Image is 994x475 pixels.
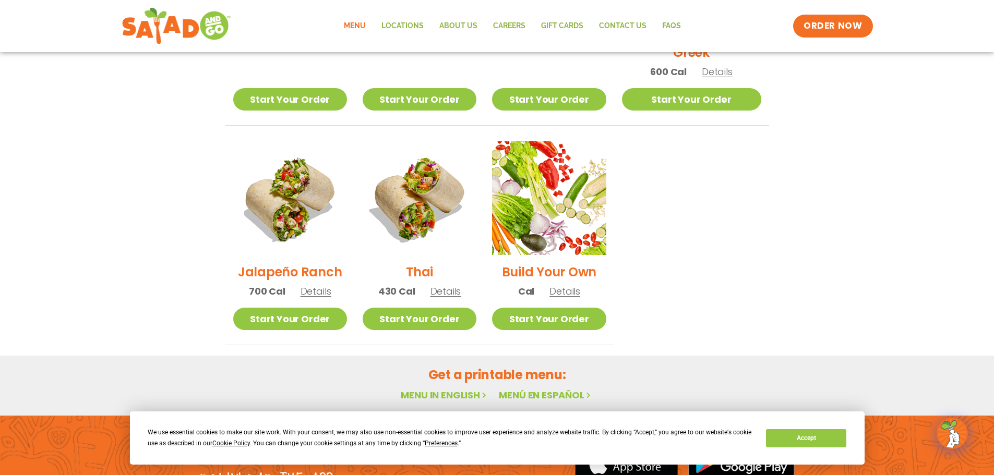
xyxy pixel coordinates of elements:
nav: Menu [336,14,689,38]
a: Start Your Order [363,308,476,330]
a: Start Your Order [233,308,347,330]
button: Accept [766,429,846,447]
div: Cookie Consent Prompt [130,411,865,465]
a: Locations [374,14,432,38]
a: Start Your Order [622,88,761,111]
div: We use essential cookies to make our site work. With your consent, we may also use non-essential ... [148,427,753,449]
h2: Jalapeño Ranch [238,263,342,281]
a: ORDER NOW [793,15,872,38]
span: ORDER NOW [804,20,862,32]
a: Start Your Order [363,88,476,111]
a: Start Your Order [233,88,347,111]
a: Start Your Order [492,308,606,330]
span: 600 Cal [650,65,687,79]
h2: Get a printable menu: [225,366,769,384]
span: Details [430,285,461,298]
img: wpChatIcon [938,419,967,448]
a: FAQs [654,14,689,38]
span: Details [549,285,580,298]
span: Cal [518,284,534,298]
span: 430 Cal [378,284,415,298]
a: GIFT CARDS [533,14,591,38]
img: Product photo for Thai Wrap [363,141,476,255]
img: Product photo for Build Your Own [492,141,606,255]
span: Cookie Policy [212,440,250,447]
a: Contact Us [591,14,654,38]
img: Product photo for Jalapeño Ranch Wrap [233,141,347,255]
span: 700 Cal [249,284,285,298]
span: Preferences [425,440,458,447]
a: About Us [432,14,485,38]
a: Start Your Order [492,88,606,111]
span: Details [301,285,331,298]
a: Menú en español [499,388,593,401]
a: Careers [485,14,533,38]
h2: Greek [673,43,710,62]
img: new-SAG-logo-768×292 [122,5,232,47]
h2: Thai [406,263,433,281]
a: Menu in English [401,388,488,401]
a: Menu [336,14,374,38]
h2: Build Your Own [502,263,597,281]
span: Details [702,65,733,78]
